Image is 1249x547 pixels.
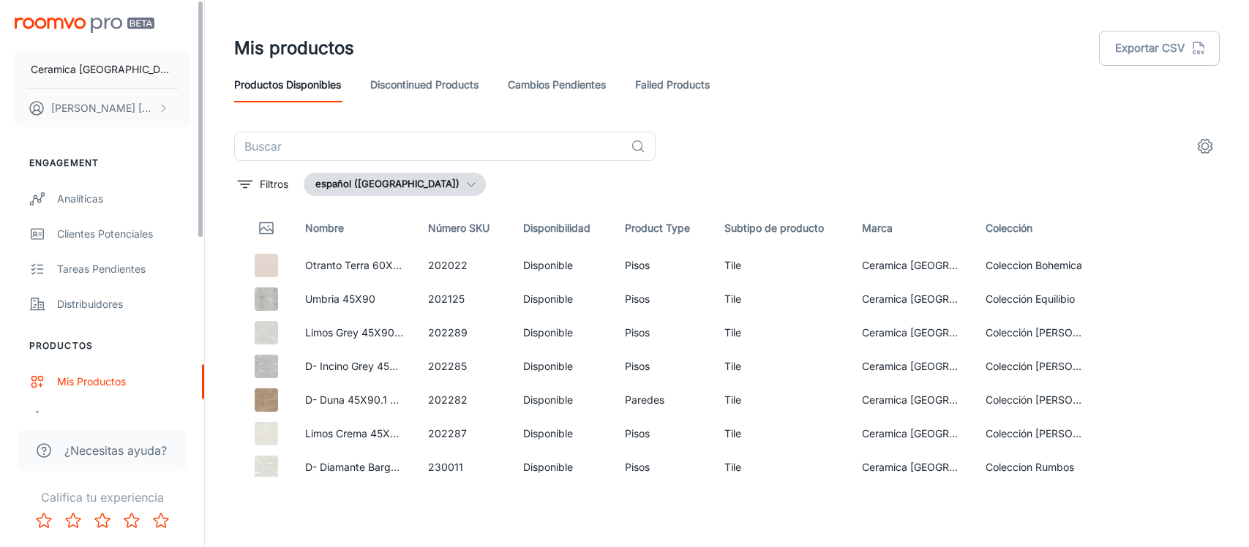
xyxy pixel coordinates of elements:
[613,316,713,350] td: Pisos
[511,316,613,350] td: Disponible
[613,450,713,484] td: Pisos
[117,506,146,535] button: Rate 4 star
[511,450,613,484] td: Disponible
[416,316,511,350] td: 202289
[15,50,190,88] button: Ceramica [GEOGRAPHIC_DATA]
[234,132,625,161] input: Buscar
[508,67,606,102] a: Cambios pendientes
[51,100,154,116] p: [PERSON_NAME] [PERSON_NAME]
[258,219,275,237] svg: Thumbnail
[305,461,503,473] a: D- Diamante Bargello 58,4X118,4 Primera
[713,350,850,383] td: Tile
[974,383,1097,417] td: Colección [PERSON_NAME]
[234,173,292,196] button: filter
[305,427,449,440] a: Limos Crema 45X90.1 Primera
[511,383,613,417] td: Disponible
[15,18,154,33] img: Roomvo PRO Beta
[416,383,511,417] td: 202282
[511,282,613,316] td: Disponible
[57,374,190,390] div: Mis productos
[416,350,511,383] td: 202285
[713,282,850,316] td: Tile
[850,450,973,484] td: Ceramica [GEOGRAPHIC_DATA]
[88,506,117,535] button: Rate 3 star
[713,450,850,484] td: Tile
[416,450,511,484] td: 230011
[57,409,190,425] div: Actualizar productos
[57,261,190,277] div: Tareas pendientes
[511,208,613,249] th: Disponibilidad
[850,350,973,383] td: Ceramica [GEOGRAPHIC_DATA]
[974,249,1097,282] td: Coleccion Bohemica
[850,208,973,249] th: Marca
[713,417,850,450] td: Tile
[31,61,173,78] p: Ceramica [GEOGRAPHIC_DATA]
[260,176,288,192] p: Filtros
[416,249,511,282] td: 202022
[370,67,479,102] a: Discontinued Products
[234,35,354,61] h1: Mis productos
[15,89,190,127] button: [PERSON_NAME] [PERSON_NAME]
[12,488,192,506] p: Califica tu experiencia
[1190,132,1220,161] button: settings
[305,360,416,372] a: D- Incino Grey 45X90.1
[416,417,511,450] td: 202287
[974,450,1097,484] td: Coleccion Rumbos
[511,350,613,383] td: Disponible
[511,417,613,450] td: Disponible
[511,249,613,282] td: Disponible
[974,316,1097,350] td: Colección [PERSON_NAME]
[713,208,850,249] th: Subtipo de producto
[416,208,511,249] th: Número SKU
[305,326,440,339] a: Limos Grey 45X90.1 Primera
[850,249,973,282] td: Ceramica [GEOGRAPHIC_DATA]
[613,417,713,450] td: Pisos
[305,293,375,305] a: Umbria 45X90
[713,383,850,417] td: Tile
[635,67,710,102] a: Failed Products
[613,249,713,282] td: Pisos
[850,417,973,450] td: Ceramica [GEOGRAPHIC_DATA]
[305,259,406,271] a: Otranto Terra 60X60
[305,393,427,406] a: D- Duna 45X90.1 Primera
[850,383,973,417] td: Ceramica [GEOGRAPHIC_DATA]
[713,316,850,350] td: Tile
[304,173,486,196] button: español ([GEOGRAPHIC_DATA])
[64,442,167,459] span: ¿Necesitas ayuda?
[613,282,713,316] td: Pisos
[416,282,511,316] td: 202125
[850,282,973,316] td: Ceramica [GEOGRAPHIC_DATA]
[1099,31,1220,66] button: Exportar CSV
[57,296,190,312] div: Distribuidores
[613,383,713,417] td: Paredes
[57,226,190,242] div: Clientes potenciales
[850,316,973,350] td: Ceramica [GEOGRAPHIC_DATA]
[974,208,1097,249] th: Colección
[59,506,88,535] button: Rate 2 star
[613,208,713,249] th: Product Type
[293,208,416,249] th: Nombre
[29,506,59,535] button: Rate 1 star
[613,350,713,383] td: Pisos
[974,350,1097,383] td: Colección [PERSON_NAME]
[713,249,850,282] td: Tile
[57,191,190,207] div: Analíticas
[234,67,341,102] a: Productos disponibles
[974,417,1097,450] td: Colección [PERSON_NAME]
[146,506,176,535] button: Rate 5 star
[974,282,1097,316] td: Colección Equilibio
